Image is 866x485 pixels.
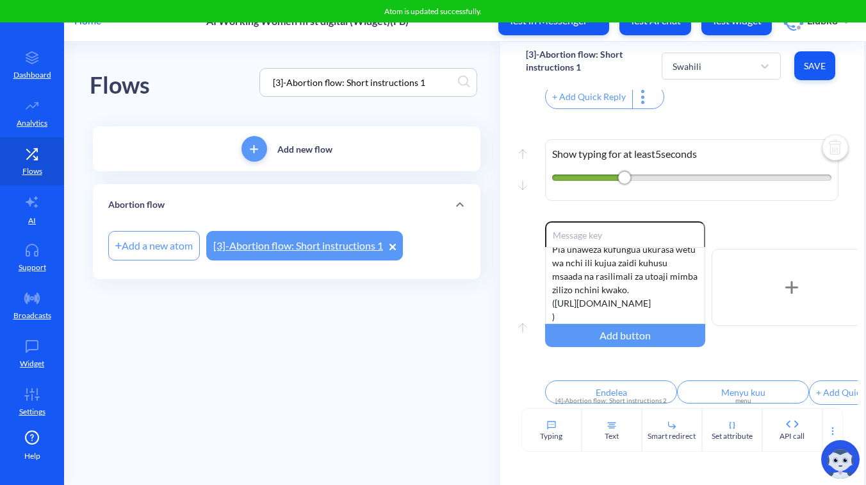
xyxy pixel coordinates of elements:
div: Swahili [673,59,701,72]
input: Reply title [545,380,677,404]
input: Reply title [677,380,809,404]
span: Help [24,450,40,462]
div: Text [605,430,619,442]
div: Abortion flow [93,184,480,225]
p: Support [19,262,46,273]
div: Add button [545,324,705,347]
input: Search [266,75,458,90]
div: Pia unaweza kufungua ukurasa wetu wa nchi ili kujua zaidi kuhusu msaada na rasilimali za utoaji m... [545,247,705,324]
div: API call [780,430,805,442]
div: menu [685,396,801,405]
p: [3]-Abortion flow: Short instructions 1 [526,48,662,74]
div: [4]-Abortion flow: Short instructions 2 [553,396,669,405]
p: Analytics [17,117,47,129]
img: delete [820,133,851,164]
button: Save [794,51,835,80]
span: Save [805,60,825,72]
div: + Add Quick Reply [546,85,632,108]
a: [3]-Abortion flow: Short instructions 1 [206,231,403,260]
img: copilot-icon.svg [821,440,860,479]
span: Atom is updated successfully. [384,6,482,16]
p: AI [28,215,36,226]
p: Dashboard [13,69,51,81]
p: Flows [22,166,42,177]
p: Abortion flow [108,198,165,212]
div: Typing [540,430,562,442]
div: Set attribute [712,430,753,442]
p: Widget [20,358,44,370]
input: Message key [545,221,705,247]
p: Show typing for at least 5 seconds [552,146,831,162]
div: Flows [90,67,150,104]
button: add [241,136,267,162]
div: Smart redirect [648,430,696,442]
p: Add new flow [277,142,332,156]
p: Settings [19,406,45,418]
p: Broadcasts [13,310,51,321]
div: Add a new atom [108,231,200,260]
